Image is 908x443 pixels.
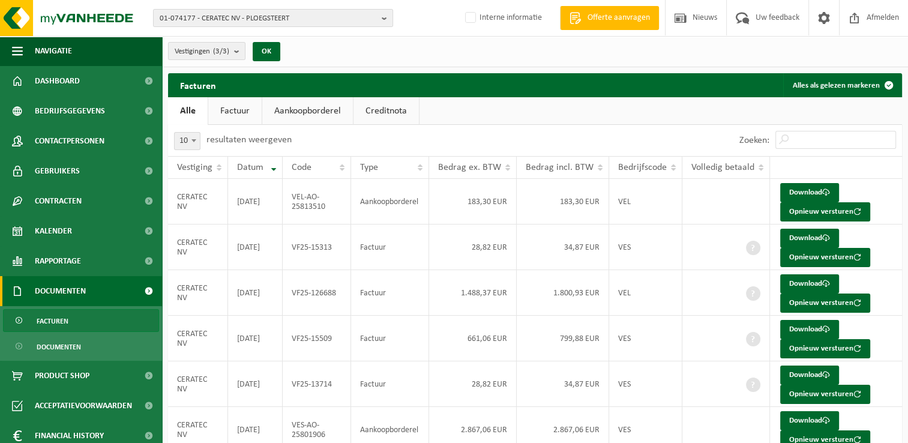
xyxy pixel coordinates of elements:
td: Factuur [351,270,428,316]
span: Documenten [35,276,86,306]
label: Zoeken: [739,136,769,145]
td: VF25-13714 [283,361,351,407]
td: VES [609,225,682,270]
a: Download [780,320,839,339]
span: Facturen [37,310,68,333]
span: Kalender [35,216,72,246]
td: [DATE] [228,270,283,316]
a: Download [780,274,839,294]
span: Bedrag incl. BTW [526,163,594,172]
td: VEL [609,270,682,316]
a: Download [780,366,839,385]
span: Navigatie [35,36,72,66]
span: Product Shop [35,361,89,391]
span: Code [292,163,311,172]
td: 183,30 EUR [517,179,609,225]
td: VEL [609,179,682,225]
span: Contactpersonen [35,126,104,156]
td: CERATEC NV [168,179,228,225]
td: CERATEC NV [168,316,228,361]
td: VES [609,361,682,407]
td: Aankoopborderel [351,179,428,225]
td: 661,06 EUR [429,316,517,361]
a: Download [780,411,839,430]
td: VF25-126688 [283,270,351,316]
td: 28,82 EUR [429,225,517,270]
label: Interne informatie [463,9,542,27]
td: Factuur [351,316,428,361]
td: 183,30 EUR [429,179,517,225]
td: CERATEC NV [168,361,228,407]
a: Factuur [208,97,262,125]
td: [DATE] [228,225,283,270]
td: Factuur [351,361,428,407]
td: Factuur [351,225,428,270]
button: Alles als gelezen markeren [783,73,901,97]
label: resultaten weergeven [206,135,292,145]
span: Vestiging [177,163,212,172]
span: Bedrag ex. BTW [438,163,501,172]
span: 10 [174,132,200,150]
td: [DATE] [228,316,283,361]
td: [DATE] [228,179,283,225]
button: Opnieuw versturen [780,202,870,221]
a: Alle [168,97,208,125]
button: Opnieuw versturen [780,294,870,313]
span: Gebruikers [35,156,80,186]
span: Acceptatievoorwaarden [35,391,132,421]
span: Dashboard [35,66,80,96]
button: Opnieuw versturen [780,385,870,404]
td: 1.488,37 EUR [429,270,517,316]
a: Download [780,229,839,248]
span: Documenten [37,336,81,358]
td: 28,82 EUR [429,361,517,407]
span: Datum [237,163,263,172]
span: Vestigingen [175,43,229,61]
span: Volledig betaald [691,163,754,172]
td: VF25-15509 [283,316,351,361]
a: Download [780,183,839,202]
span: Bedrijfscode [618,163,667,172]
span: 01-074177 - CERATEC NV - PLOEGSTEERT [160,10,377,28]
td: CERATEC NV [168,270,228,316]
button: Opnieuw versturen [780,339,870,358]
button: OK [253,42,280,61]
td: VES [609,316,682,361]
count: (3/3) [213,47,229,55]
td: CERATEC NV [168,225,228,270]
button: Vestigingen(3/3) [168,42,245,60]
td: 799,88 EUR [517,316,609,361]
span: Contracten [35,186,82,216]
span: Rapportage [35,246,81,276]
td: VEL-AO-25813510 [283,179,351,225]
td: VF25-15313 [283,225,351,270]
td: 34,87 EUR [517,225,609,270]
span: Offerte aanvragen [585,12,653,24]
span: Type [360,163,378,172]
span: 10 [175,133,200,149]
a: Documenten [3,335,159,358]
td: 34,87 EUR [517,361,609,407]
a: Offerte aanvragen [560,6,659,30]
span: Bedrijfsgegevens [35,96,105,126]
h2: Facturen [168,73,228,97]
td: [DATE] [228,361,283,407]
a: Creditnota [353,97,419,125]
a: Aankoopborderel [262,97,353,125]
button: Opnieuw versturen [780,248,870,267]
a: Facturen [3,309,159,332]
td: 1.800,93 EUR [517,270,609,316]
button: 01-074177 - CERATEC NV - PLOEGSTEERT [153,9,393,27]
